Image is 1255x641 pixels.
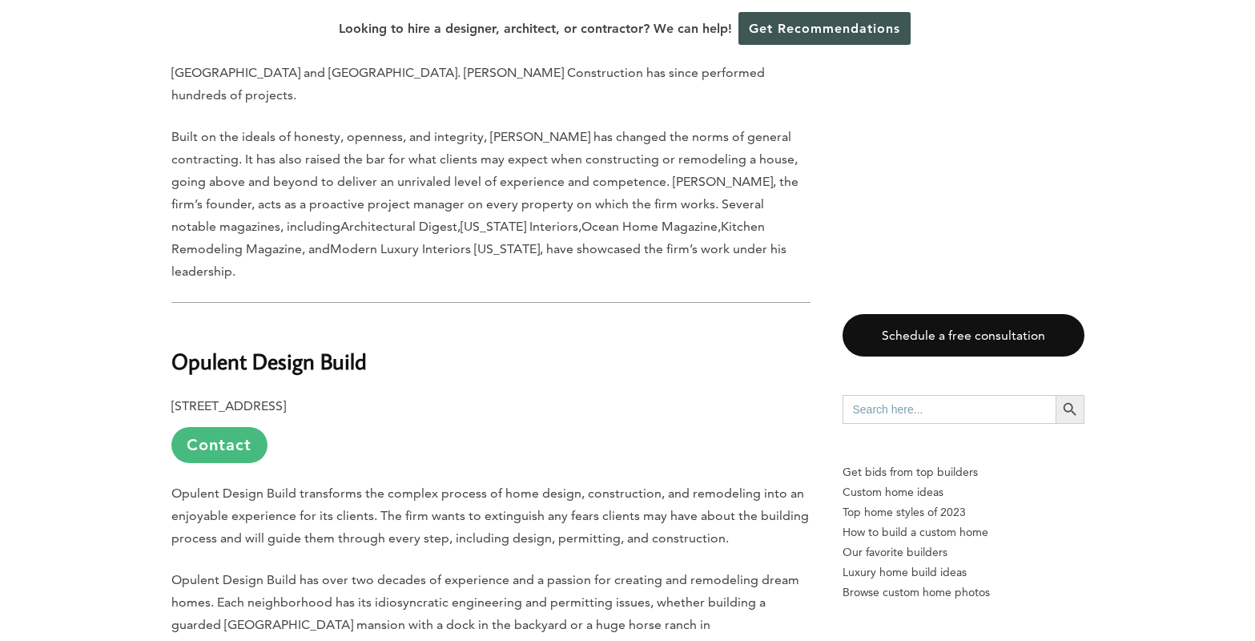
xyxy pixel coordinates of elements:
[461,219,578,234] span: [US_STATE] Interiors
[302,241,330,256] span: , and
[718,219,721,234] span: ,
[171,398,286,413] b: [STREET_ADDRESS]
[171,486,809,546] span: Opulent Design Build transforms the complex process of home design, construction, and remodeling ...
[330,241,540,256] span: Modern Luxury Interiors [US_STATE]
[843,482,1084,502] a: Custom home ideas
[843,395,1056,424] input: Search here...
[843,462,1084,482] p: Get bids from top builders
[843,502,1084,522] a: Top home styles of 2023
[843,542,1084,562] a: Our favorite builders
[843,314,1084,357] a: Schedule a free consultation
[171,427,267,463] a: Contact
[843,522,1084,542] a: How to build a custom home
[1061,401,1079,418] svg: Search
[738,12,911,45] a: Get Recommendations
[843,562,1084,583] a: Luxury home build ideas
[340,219,457,234] span: Architectural Digest
[843,583,1084,603] a: Browse custom home photos
[171,129,798,234] span: Built on the ideals of honesty, openness, and integrity, [PERSON_NAME] has changed the norms of g...
[581,219,718,234] span: Ocean Home Magazine
[171,347,367,375] b: Opulent Design Build
[578,219,581,234] span: ,
[457,219,461,234] span: ,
